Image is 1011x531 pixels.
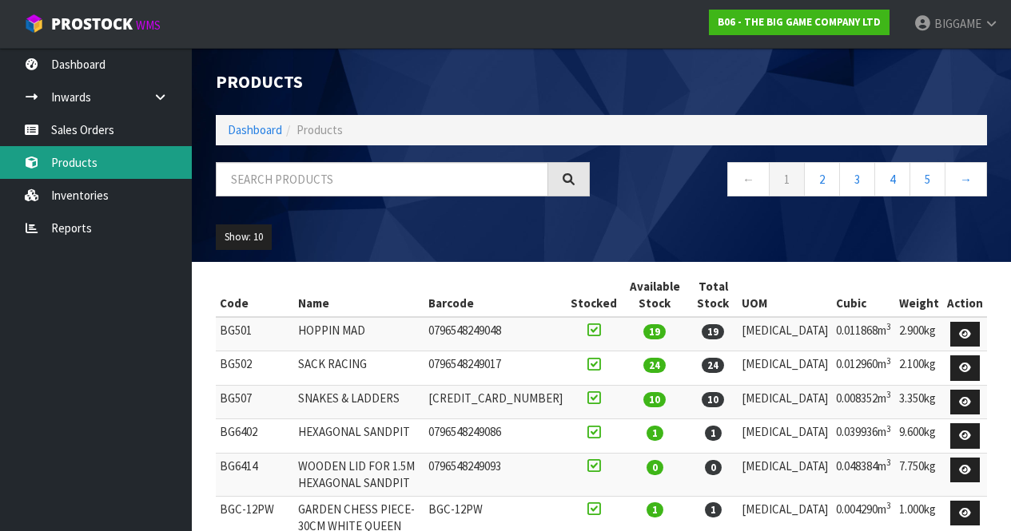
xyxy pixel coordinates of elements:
[769,162,805,196] a: 1
[647,426,663,441] span: 1
[934,16,981,31] span: BIGGAME
[705,426,722,441] span: 1
[216,274,294,317] th: Code
[832,317,895,351] td: 0.011868m
[216,453,294,496] td: BG6414
[886,500,891,511] sup: 3
[424,274,567,317] th: Barcode
[943,274,987,317] th: Action
[216,419,294,454] td: BG6402
[727,162,770,196] a: ←
[643,358,666,373] span: 24
[895,419,943,454] td: 9.600kg
[702,324,724,339] span: 19
[839,162,875,196] a: 3
[294,419,424,454] td: HEXAGONAL SANDPIT
[895,274,943,317] th: Weight
[910,162,945,196] a: 5
[895,385,943,419] td: 3.350kg
[832,453,895,496] td: 0.048384m
[424,317,567,351] td: 0796548249048
[621,274,689,317] th: Available Stock
[216,351,294,386] td: BG502
[643,324,666,339] span: 19
[738,419,832,454] td: [MEDICAL_DATA]
[424,351,567,386] td: 0796548249017
[945,162,987,196] a: →
[886,389,891,400] sup: 3
[702,392,724,407] span: 10
[297,122,343,137] span: Products
[647,460,663,475] span: 0
[216,162,548,196] input: Search products
[705,460,722,475] span: 0
[738,385,832,419] td: [MEDICAL_DATA]
[886,423,891,434] sup: 3
[832,351,895,386] td: 0.012960m
[614,162,988,201] nav: Page navigation
[738,453,832,496] td: [MEDICAL_DATA]
[738,351,832,386] td: [MEDICAL_DATA]
[895,453,943,496] td: 7.750kg
[895,317,943,351] td: 2.900kg
[424,419,567,454] td: 0796548249086
[294,274,424,317] th: Name
[24,14,44,34] img: cube-alt.png
[643,392,666,407] span: 10
[216,72,590,91] h1: Products
[424,453,567,496] td: 0796548249093
[886,321,891,332] sup: 3
[874,162,910,196] a: 4
[294,385,424,419] td: SNAKES & LADDERS
[294,453,424,496] td: WOODEN LID FOR 1.5M HEXAGONAL SANDPIT
[51,14,133,34] span: ProStock
[804,162,840,196] a: 2
[567,274,621,317] th: Stocked
[718,15,881,29] strong: B06 - THE BIG GAME COMPANY LTD
[886,457,891,468] sup: 3
[647,502,663,517] span: 1
[294,317,424,351] td: HOPPIN MAD
[832,274,895,317] th: Cubic
[886,355,891,367] sup: 3
[705,502,722,517] span: 1
[832,419,895,454] td: 0.039936m
[216,224,272,250] button: Show: 10
[216,317,294,351] td: BG501
[702,358,724,373] span: 24
[216,385,294,419] td: BG507
[228,122,282,137] a: Dashboard
[136,18,161,33] small: WMS
[738,274,832,317] th: UOM
[689,274,738,317] th: Total Stock
[294,351,424,386] td: SACK RACING
[424,385,567,419] td: [CREDIT_CARD_NUMBER]
[738,317,832,351] td: [MEDICAL_DATA]
[832,385,895,419] td: 0.008352m
[895,351,943,386] td: 2.100kg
